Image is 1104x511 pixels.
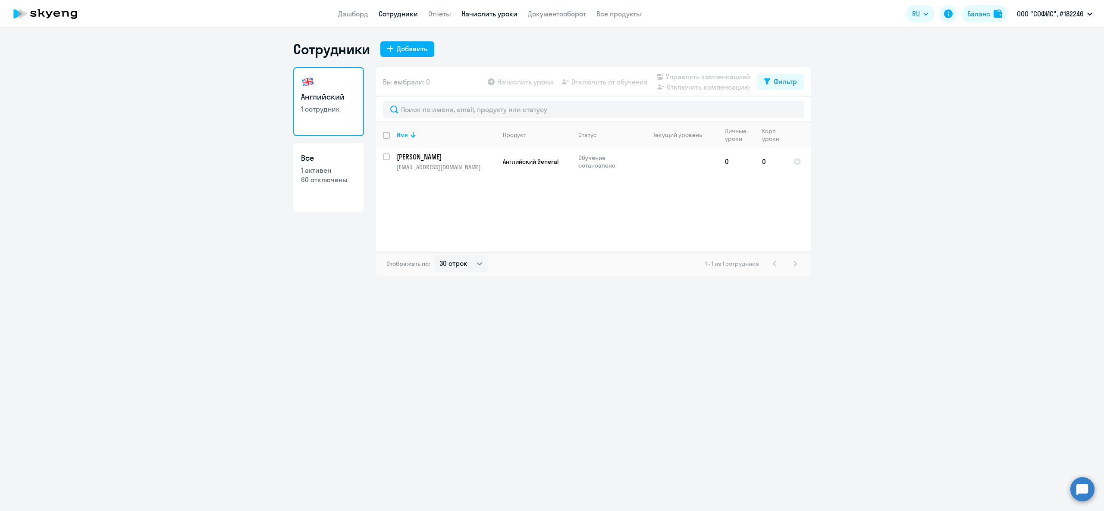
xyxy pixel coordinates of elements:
[380,41,434,57] button: Добавить
[718,147,755,176] td: 0
[293,67,364,136] a: Английский1 сотрудник
[428,9,451,18] a: Отчеты
[301,104,356,114] p: 1 сотрудник
[528,9,586,18] a: Документооборот
[293,41,370,58] h1: Сотрудники
[301,91,356,103] h3: Английский
[774,76,797,87] div: Фильтр
[1017,9,1084,19] p: ООО "СОФИС", #182246
[301,75,315,89] img: english
[386,260,430,268] span: Отображать по:
[912,9,920,19] span: RU
[383,101,804,118] input: Поиск по имени, email, продукту или статусу
[301,153,356,164] h3: Все
[397,131,496,139] div: Имя
[578,131,597,139] div: Статус
[338,9,368,18] a: Дашборд
[705,260,759,268] span: 1 - 1 из 1 сотрудника
[379,9,418,18] a: Сотрудники
[578,154,637,169] p: Обучение остановлено
[596,9,641,18] a: Все продукты
[757,74,804,90] button: Фильтр
[1013,3,1097,24] button: ООО "СОФИС", #182246
[397,131,408,139] div: Имя
[461,9,517,18] a: Начислить уроки
[397,163,496,171] p: [EMAIL_ADDRESS][DOMAIN_NAME]
[762,127,781,143] div: Корп. уроки
[578,131,637,139] div: Статус
[906,5,935,22] button: RU
[967,9,990,19] div: Баланс
[301,175,356,184] p: 60 отключены
[503,131,571,139] div: Продукт
[301,165,356,175] p: 1 активен
[293,143,364,212] a: Все1 активен60 отключены
[503,131,526,139] div: Продукт
[653,131,702,139] div: Текущий уровень
[397,152,494,162] p: [PERSON_NAME]
[397,152,496,162] a: [PERSON_NAME]
[762,127,786,143] div: Корп. уроки
[725,127,749,143] div: Личные уроки
[397,44,427,54] div: Добавить
[645,131,718,139] div: Текущий уровень
[962,5,1007,22] button: Балансbalance
[994,9,1002,18] img: balance
[383,77,430,87] span: Вы выбрали: 0
[755,147,787,176] td: 0
[503,158,558,165] span: Английский General
[725,127,755,143] div: Личные уроки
